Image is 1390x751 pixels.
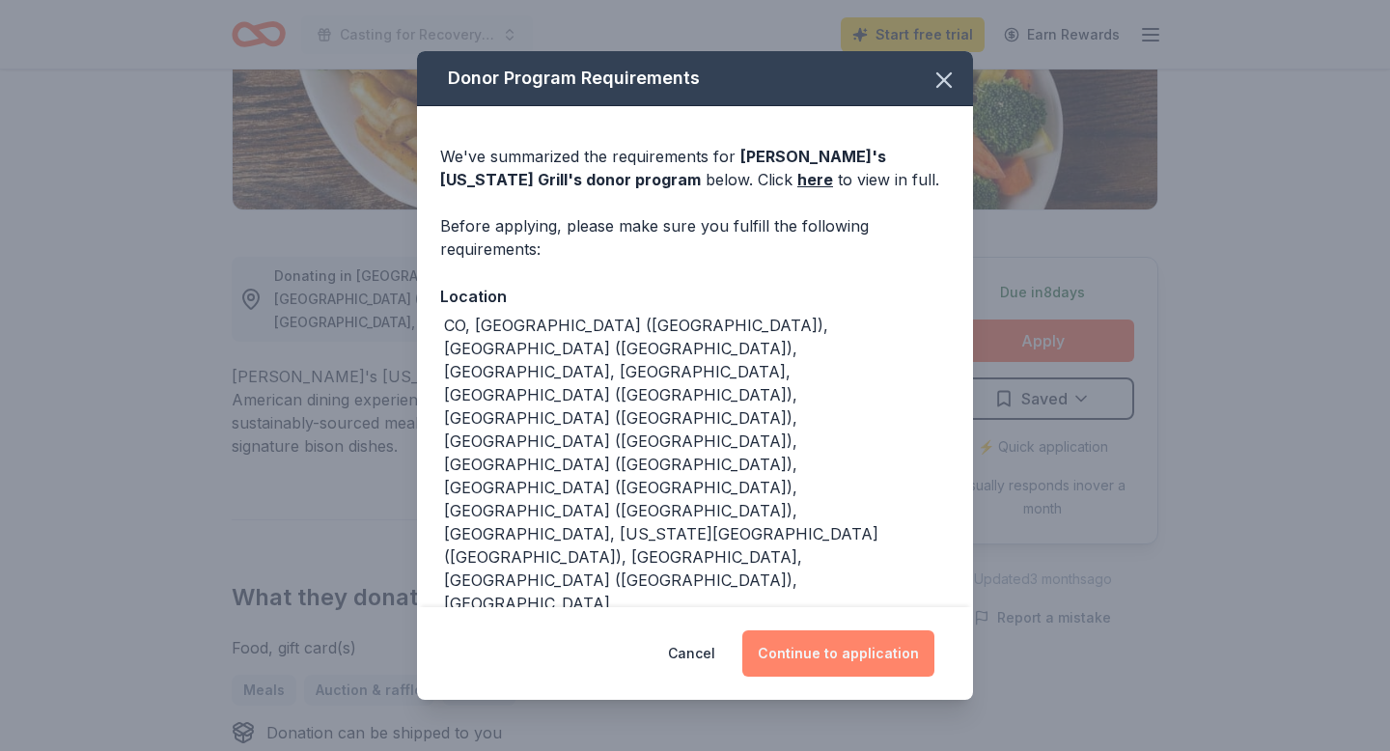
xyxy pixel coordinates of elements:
[797,168,833,191] a: here
[742,630,934,677] button: Continue to application
[440,214,950,261] div: Before applying, please make sure you fulfill the following requirements:
[444,314,950,615] div: CO, [GEOGRAPHIC_DATA] ([GEOGRAPHIC_DATA]), [GEOGRAPHIC_DATA] ([GEOGRAPHIC_DATA]), [GEOGRAPHIC_DAT...
[440,145,950,191] div: We've summarized the requirements for below. Click to view in full.
[417,51,973,106] div: Donor Program Requirements
[440,284,950,309] div: Location
[668,630,715,677] button: Cancel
